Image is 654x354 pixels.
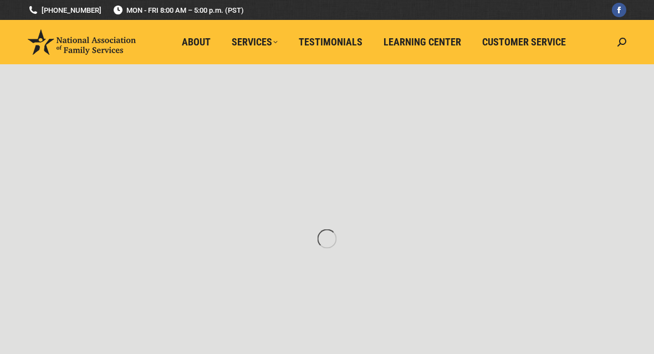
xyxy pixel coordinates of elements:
span: MON - FRI 8:00 AM – 5:00 p.m. (PST) [113,5,244,16]
a: Testimonials [291,32,370,53]
img: National Association of Family Services [28,29,136,55]
a: Customer Service [474,32,574,53]
span: Testimonials [299,36,362,48]
span: Services [232,36,278,48]
a: [PHONE_NUMBER] [28,5,101,16]
span: Customer Service [482,36,566,48]
a: Learning Center [376,32,469,53]
a: About [174,32,218,53]
a: Facebook page opens in new window [612,3,626,17]
span: Learning Center [384,36,461,48]
span: About [182,36,211,48]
